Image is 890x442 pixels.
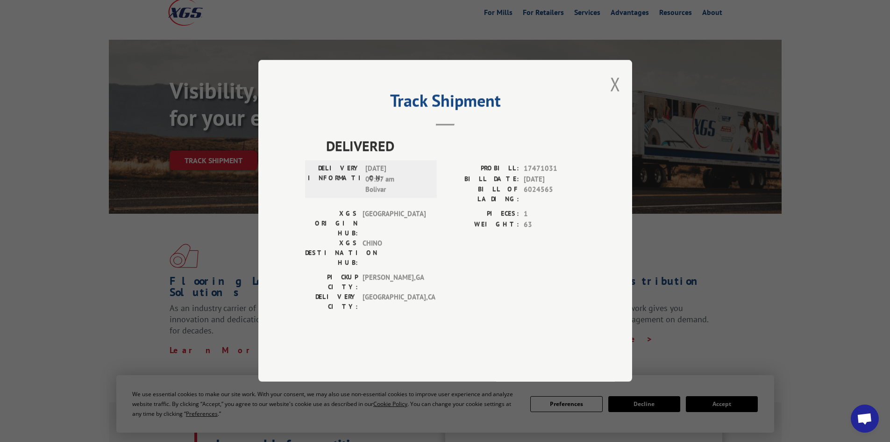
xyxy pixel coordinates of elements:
[851,405,879,433] div: Open chat
[305,209,358,239] label: XGS ORIGIN HUB:
[524,209,585,220] span: 1
[365,164,428,196] span: [DATE] 09:37 am Bolivar
[445,209,519,220] label: PIECES:
[305,94,585,112] h2: Track Shipment
[524,219,585,230] span: 63
[445,219,519,230] label: WEIGHT:
[445,164,519,174] label: PROBILL:
[524,174,585,185] span: [DATE]
[445,174,519,185] label: BILL DATE:
[363,239,426,268] span: CHINO
[363,292,426,312] span: [GEOGRAPHIC_DATA] , CA
[305,292,358,312] label: DELIVERY CITY:
[305,239,358,268] label: XGS DESTINATION HUB:
[363,273,426,292] span: [PERSON_NAME] , GA
[524,185,585,204] span: 6024565
[610,72,620,96] button: Close modal
[363,209,426,239] span: [GEOGRAPHIC_DATA]
[326,136,585,157] span: DELIVERED
[445,185,519,204] label: BILL OF LADING:
[524,164,585,174] span: 17471031
[305,273,358,292] label: PICKUP CITY:
[308,164,361,196] label: DELIVERY INFORMATION:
